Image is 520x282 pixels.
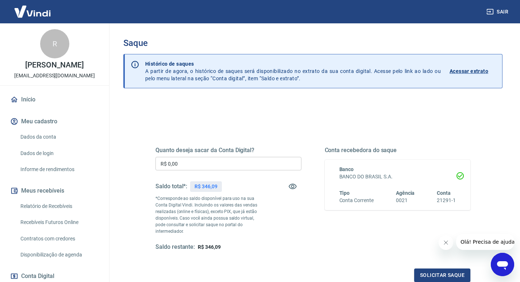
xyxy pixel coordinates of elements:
a: Contratos com credores [18,231,100,246]
button: Meus recebíveis [9,183,100,199]
h6: 0021 [396,197,415,204]
h6: BANCO DO BRASIL S.A. [339,173,456,181]
a: Disponibilização de agenda [18,247,100,262]
span: Banco [339,166,354,172]
a: Dados da conta [18,130,100,144]
button: Meu cadastro [9,113,100,130]
h5: Saldo restante: [155,243,195,251]
iframe: Fechar mensagem [439,235,453,250]
p: R$ 346,09 [194,183,217,190]
h5: Saldo total*: [155,183,187,190]
span: Conta [437,190,451,196]
iframe: Mensagem da empresa [456,234,514,250]
img: Vindi [9,0,56,23]
p: Acessar extrato [450,67,488,75]
a: Dados de login [18,146,100,161]
a: Informe de rendimentos [18,162,100,177]
div: R [40,29,69,58]
span: Agência [396,190,415,196]
iframe: Botão para abrir a janela de mensagens [491,253,514,276]
span: R$ 346,09 [198,244,221,250]
button: Solicitar saque [414,269,470,282]
p: [EMAIL_ADDRESS][DOMAIN_NAME] [14,72,95,80]
p: Histórico de saques [145,60,441,67]
a: Início [9,92,100,108]
a: Acessar extrato [450,60,496,82]
h3: Saque [123,38,502,48]
p: A partir de agora, o histórico de saques será disponibilizado no extrato da sua conta digital. Ac... [145,60,441,82]
span: Tipo [339,190,350,196]
h5: Quanto deseja sacar da Conta Digital? [155,147,301,154]
a: Relatório de Recebíveis [18,199,100,214]
p: *Corresponde ao saldo disponível para uso na sua Conta Digital Vindi. Incluindo os valores das ve... [155,195,265,235]
span: Olá! Precisa de ajuda? [4,5,61,11]
a: Recebíveis Futuros Online [18,215,100,230]
h6: Conta Corrente [339,197,374,204]
h6: 21291-1 [437,197,456,204]
button: Sair [485,5,511,19]
p: [PERSON_NAME] [25,61,84,69]
h5: Conta recebedora do saque [325,147,471,154]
